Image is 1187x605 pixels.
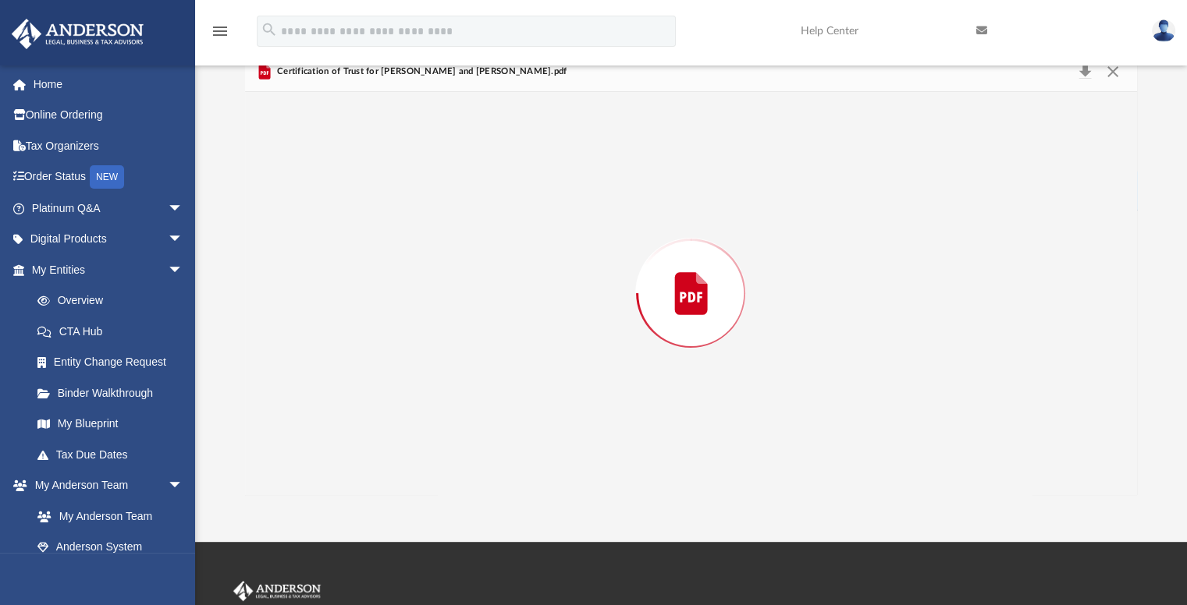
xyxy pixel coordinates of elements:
a: Entity Change Request [22,347,207,378]
img: Anderson Advisors Platinum Portal [230,581,324,601]
button: Close [1099,61,1127,83]
div: Preview [245,51,1138,495]
a: Platinum Q&Aarrow_drop_down [11,193,207,224]
i: menu [211,22,229,41]
a: Online Ordering [11,100,207,131]
button: Download [1071,61,1100,83]
span: arrow_drop_down [168,224,199,256]
a: Tax Due Dates [22,439,207,470]
a: Binder Walkthrough [22,377,207,409]
a: My Blueprint [22,409,199,440]
a: Overview [22,285,207,317]
div: NEW [90,165,124,189]
a: menu [211,30,229,41]
a: My Anderson Teamarrow_drop_down [11,470,199,501]
span: arrow_drop_down [168,470,199,502]
span: arrow_drop_down [168,193,199,225]
a: CTA Hub [22,316,207,347]
i: search [261,21,278,38]
a: Anderson System [22,532,199,563]
a: My Entitiesarrow_drop_down [11,254,207,285]
span: arrow_drop_down [168,254,199,286]
a: Home [11,69,207,100]
span: Certification of Trust for [PERSON_NAME] and [PERSON_NAME].pdf [274,65,567,79]
a: Tax Organizers [11,130,207,161]
a: Order StatusNEW [11,161,207,193]
a: Digital Productsarrow_drop_down [11,224,207,255]
a: My Anderson Team [22,501,191,532]
img: User Pic [1152,19,1175,42]
img: Anderson Advisors Platinum Portal [7,19,148,49]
